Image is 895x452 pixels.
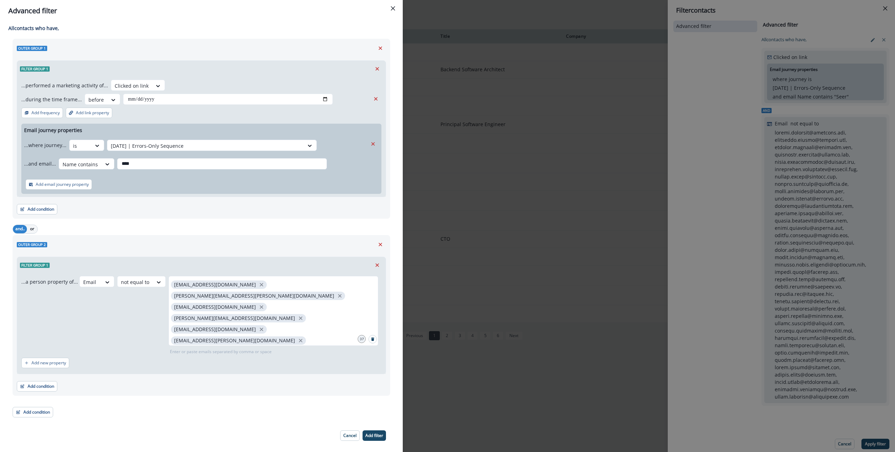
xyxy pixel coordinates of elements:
p: ...a person property of... [21,278,78,285]
button: close [297,337,304,344]
button: and.. [13,225,27,233]
button: Remove [375,239,386,250]
span: Filter group 1 [20,263,50,268]
button: Add condition [17,381,57,392]
p: Add new property [31,360,66,365]
p: [PERSON_NAME][EMAIL_ADDRESS][DOMAIN_NAME] [174,315,295,321]
button: close [297,315,304,322]
button: Add condition [17,204,57,214]
button: close [258,281,265,288]
p: [EMAIL_ADDRESS][DOMAIN_NAME] [174,282,256,288]
button: Remove [372,260,383,270]
p: [EMAIL_ADDRESS][PERSON_NAME][DOMAIN_NAME] [174,338,295,344]
p: [EMAIL_ADDRESS][DOMAIN_NAME] [174,304,256,310]
button: Search [368,335,377,343]
p: Add frequency [31,110,60,115]
p: ...performed a marketing activity of... [21,82,108,89]
button: Add filter [363,430,386,441]
button: Add email journey property [26,179,92,190]
button: Add new property [21,358,69,368]
span: Filter group 1 [20,66,50,72]
div: 37 [358,335,366,343]
p: [EMAIL_ADDRESS][DOMAIN_NAME] [174,327,256,333]
p: ...and email... [24,160,56,167]
button: close [258,326,265,333]
p: Cancel [343,433,357,438]
button: close [336,292,343,299]
p: Add filter [365,433,383,438]
button: Remove [372,64,383,74]
p: ...where journey... [24,141,66,149]
button: Add condition [13,407,53,417]
p: Enter or paste emails separated by comma or space [169,349,273,355]
button: or [27,225,37,233]
p: Add link property [76,110,109,115]
button: Cancel [340,430,360,441]
span: Outer group 1 [17,46,47,51]
button: Add frequency [21,108,63,118]
p: ...during the time frame... [21,96,82,103]
p: [PERSON_NAME][EMAIL_ADDRESS][PERSON_NAME][DOMAIN_NAME] [174,293,334,299]
button: Remove [367,139,379,149]
button: Add link property [66,108,112,118]
p: All contact s who have, [8,24,390,32]
div: Advanced filter [8,6,394,16]
button: Remove [375,43,386,53]
button: Close [387,3,399,14]
span: Outer group 2 [17,242,47,247]
p: Email journey properties [24,126,82,134]
button: close [258,304,265,311]
p: Add email journey property [36,182,89,187]
button: Remove [370,94,381,104]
